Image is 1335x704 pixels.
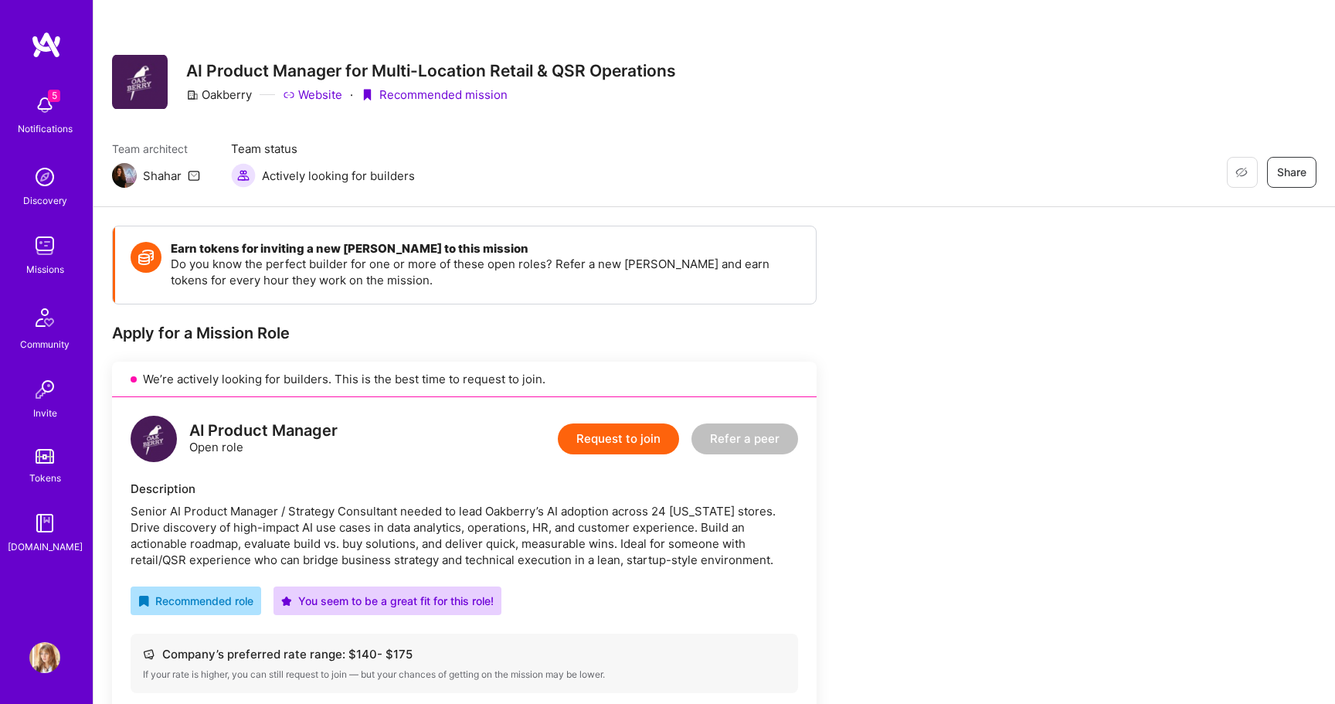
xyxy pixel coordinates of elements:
[231,141,415,157] span: Team status
[1277,165,1306,180] span: Share
[31,31,62,59] img: logo
[112,141,200,157] span: Team architect
[691,423,798,454] button: Refer a peer
[112,362,817,397] div: We’re actively looking for builders. This is the best time to request to join.
[1267,157,1316,188] button: Share
[23,192,67,209] div: Discovery
[25,642,64,673] a: User Avatar
[143,668,786,681] div: If your rate is higher, you can still request to join — but your chances of getting on the missio...
[131,416,177,462] img: logo
[138,596,149,607] i: icon RecommendedBadge
[131,481,798,497] div: Description
[171,242,800,256] h4: Earn tokens for inviting a new [PERSON_NAME] to this mission
[361,87,508,103] div: Recommended mission
[29,642,60,673] img: User Avatar
[188,169,200,182] i: icon Mail
[283,87,342,103] a: Website
[29,374,60,405] img: Invite
[143,648,155,660] i: icon Cash
[186,61,676,80] h3: AI Product Manager for Multi-Location Retail & QSR Operations
[143,646,786,662] div: Company’s preferred rate range: $ 140 - $ 175
[36,449,54,464] img: tokens
[29,470,61,486] div: Tokens
[361,89,373,101] i: icon PurpleRibbon
[558,423,679,454] button: Request to join
[112,323,817,343] div: Apply for a Mission Role
[112,55,168,109] img: Company Logo
[29,90,60,121] img: bell
[8,539,83,555] div: [DOMAIN_NAME]
[48,90,60,102] span: 5
[26,299,63,336] img: Community
[18,121,73,137] div: Notifications
[131,242,161,273] img: Token icon
[20,336,70,352] div: Community
[171,256,800,288] p: Do you know the perfect builder for one or more of these open roles? Refer a new [PERSON_NAME] an...
[143,168,182,184] div: Shahar
[189,423,338,455] div: Open role
[189,423,338,439] div: AI Product Manager
[26,261,64,277] div: Missions
[29,162,60,192] img: discovery
[186,87,252,103] div: Oakberry
[112,163,137,188] img: Team Architect
[1235,166,1248,179] i: icon EyeClosed
[131,503,798,568] div: Senior AI Product Manager / Strategy Consultant needed to lead Oakberry’s AI adoption across 24 [...
[29,508,60,539] img: guide book
[29,230,60,261] img: teamwork
[186,89,199,101] i: icon CompanyGray
[138,593,253,609] div: Recommended role
[350,87,353,103] div: ·
[281,596,292,607] i: icon PurpleStar
[231,163,256,188] img: Actively looking for builders
[33,405,57,421] div: Invite
[262,168,415,184] span: Actively looking for builders
[281,593,494,609] div: You seem to be a great fit for this role!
